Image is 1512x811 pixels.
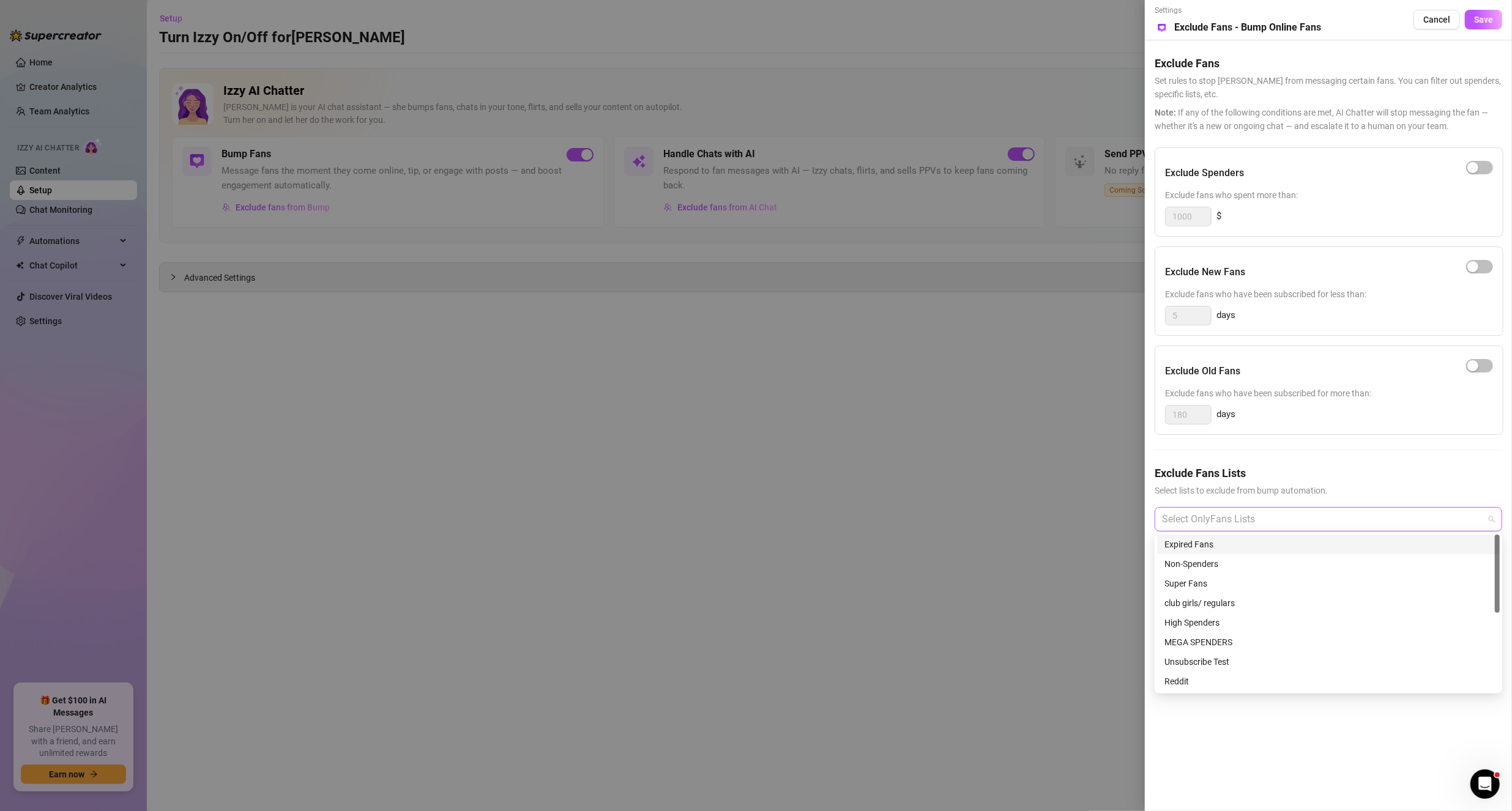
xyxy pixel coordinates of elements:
h5: Exclude New Fans [1165,265,1245,280]
span: Exclude fans who spent more than: [1165,188,1493,202]
span: If any of the following conditions are met, AI Chatter will stop messaging the fan — whether it's... [1155,106,1502,133]
span: Set rules to stop [PERSON_NAME] from messaging certain fans. You can filter out spenders, specifi... [1155,74,1502,101]
div: Reddit [1157,672,1500,691]
div: Expired Fans [1157,535,1500,554]
h5: Exclude Fans Lists [1155,465,1502,481]
div: Super Fans [1164,577,1492,590]
span: Settings [1155,5,1321,17]
div: Reddit [1164,675,1492,688]
button: Save [1465,10,1502,29]
div: club girls/ regulars [1157,593,1500,613]
span: days [1216,407,1235,422]
iframe: Intercom live chat [1470,769,1500,799]
div: club girls/ regulars [1164,596,1492,610]
span: Exclude fans who have been subscribed for more than: [1165,387,1493,400]
div: MEGA SPENDERS [1157,632,1500,652]
div: Expired Fans [1164,538,1492,551]
div: Non-Spenders [1157,554,1500,574]
h5: Exclude Fans - Bump Online Fans [1174,20,1321,35]
span: $ [1216,209,1221,224]
div: Non-Spenders [1164,557,1492,571]
span: Exclude fans who have been subscribed for less than: [1165,287,1493,301]
div: Unsubscribe Test [1164,655,1492,668]
div: Super Fans [1157,574,1500,593]
span: days [1216,308,1235,323]
button: Cancel [1413,10,1460,29]
h5: Exclude Spenders [1165,166,1244,180]
span: Save [1474,15,1493,24]
div: High Spenders [1164,616,1492,629]
h5: Exclude Old Fans [1165,364,1240,379]
div: High Spenders [1157,613,1500,632]
span: Note: [1155,108,1176,117]
h5: Exclude Fans [1155,55,1502,72]
span: Select lists to exclude from bump automation. [1155,484,1502,497]
div: Unsubscribe Test [1157,652,1500,672]
div: MEGA SPENDERS [1164,635,1492,649]
span: Cancel [1423,15,1450,24]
